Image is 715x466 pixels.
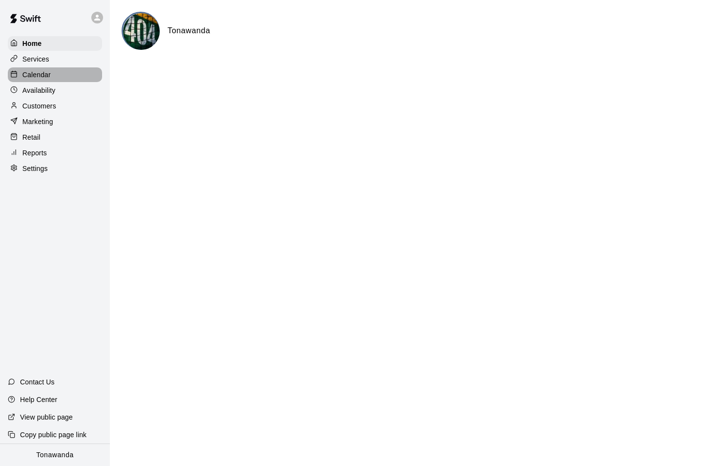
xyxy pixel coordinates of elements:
[123,13,160,50] img: Tonawanda logo
[22,164,48,173] p: Settings
[8,146,102,160] a: Reports
[8,52,102,66] a: Services
[20,377,55,387] p: Contact Us
[8,99,102,113] a: Customers
[22,85,56,95] p: Availability
[22,132,41,142] p: Retail
[22,117,53,127] p: Marketing
[8,161,102,176] a: Settings
[8,130,102,145] a: Retail
[36,450,74,460] p: Tonawanda
[8,67,102,82] a: Calendar
[22,101,56,111] p: Customers
[22,39,42,48] p: Home
[8,83,102,98] a: Availability
[20,430,86,440] p: Copy public page link
[8,36,102,51] a: Home
[8,114,102,129] a: Marketing
[22,70,51,80] p: Calendar
[22,54,49,64] p: Services
[20,412,73,422] p: View public page
[20,395,57,404] p: Help Center
[22,148,47,158] p: Reports
[168,24,210,37] h6: Tonawanda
